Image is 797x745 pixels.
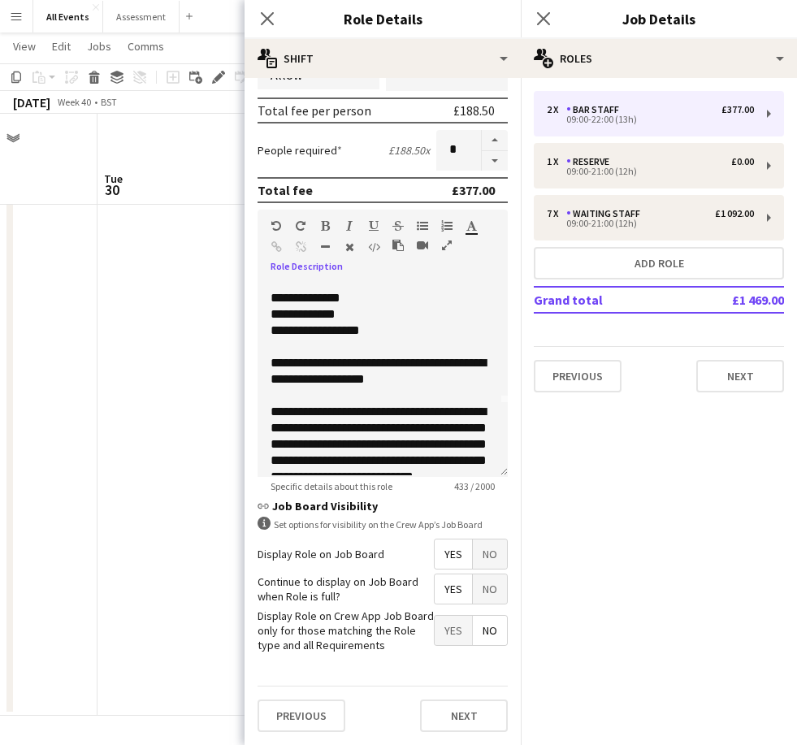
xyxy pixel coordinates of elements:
div: £1 092.00 [715,208,754,219]
a: Comms [121,36,171,57]
button: Italic [344,219,355,232]
span: No [473,539,507,569]
span: Tue [104,171,123,186]
div: Set options for visibility on the Crew App’s Job Board [258,517,508,532]
div: 09:00-21:00 (12h) [547,219,754,227]
button: Horizontal Line [319,240,331,253]
button: HTML Code [368,240,379,253]
button: Insert video [417,239,428,252]
span: No [473,616,507,645]
div: Waiting Staff [566,208,647,219]
label: People required [258,143,342,158]
button: Underline [368,219,379,232]
div: 09:00-22:00 (13h) [547,115,754,123]
span: 30 [102,180,123,199]
label: Display Role on Job Board [258,547,384,561]
button: All Events [33,1,103,32]
a: View [6,36,42,57]
div: 7 x [547,208,566,219]
button: Undo [271,219,282,232]
div: Roles [521,39,797,78]
span: Specific details about this role [258,480,405,492]
span: Comms [128,39,164,54]
h3: Role Details [245,8,521,29]
div: Reserve [566,156,616,167]
span: Yes [435,574,472,604]
label: Display Role on Crew App Job Board only for those matching the Role type and all Requirements [258,609,434,653]
div: BST [101,96,117,108]
button: Bold [319,219,331,232]
div: [DATE] [13,94,50,110]
button: Text Color [466,219,477,232]
button: Strikethrough [392,219,404,232]
button: Fullscreen [441,239,453,252]
div: Total fee per person [258,102,371,119]
span: No [473,574,507,604]
div: £377.00 [721,104,754,115]
div: Shift [245,39,521,78]
button: Previous [258,700,345,732]
div: £0.00 [731,156,754,167]
span: 433 / 2000 [441,480,508,492]
span: View [13,39,36,54]
span: Jobs [87,39,111,54]
span: Yes [435,539,472,569]
div: Total fee [258,182,313,198]
button: Unordered List [417,219,428,232]
button: Decrease [482,151,508,171]
div: Bar Staff [566,104,626,115]
button: Assessment [103,1,180,32]
span: Edit [52,39,71,54]
span: Week 40 [54,96,94,108]
div: 2 x [547,104,566,115]
button: Clear Formatting [344,240,355,253]
span: Yes [435,616,472,645]
a: Jobs [80,36,118,57]
a: Edit [45,36,77,57]
label: Continue to display on Job Board when Role is full? [258,574,434,604]
button: Next [696,360,784,392]
div: £188.50 [453,102,495,119]
td: £1 469.00 [682,287,784,313]
button: Add role [534,247,784,279]
h3: Job Board Visibility [258,499,508,513]
div: 1 x [547,156,566,167]
div: 09:00-21:00 (12h) [547,167,754,175]
button: Previous [534,360,622,392]
button: Next [420,700,508,732]
h3: Job Details [521,8,797,29]
div: £377.00 [452,182,495,198]
td: Grand total [534,287,682,313]
button: Redo [295,219,306,232]
button: Increase [482,130,508,151]
button: Ordered List [441,219,453,232]
div: £188.50 x [388,143,430,158]
button: Paste as plain text [392,239,404,252]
